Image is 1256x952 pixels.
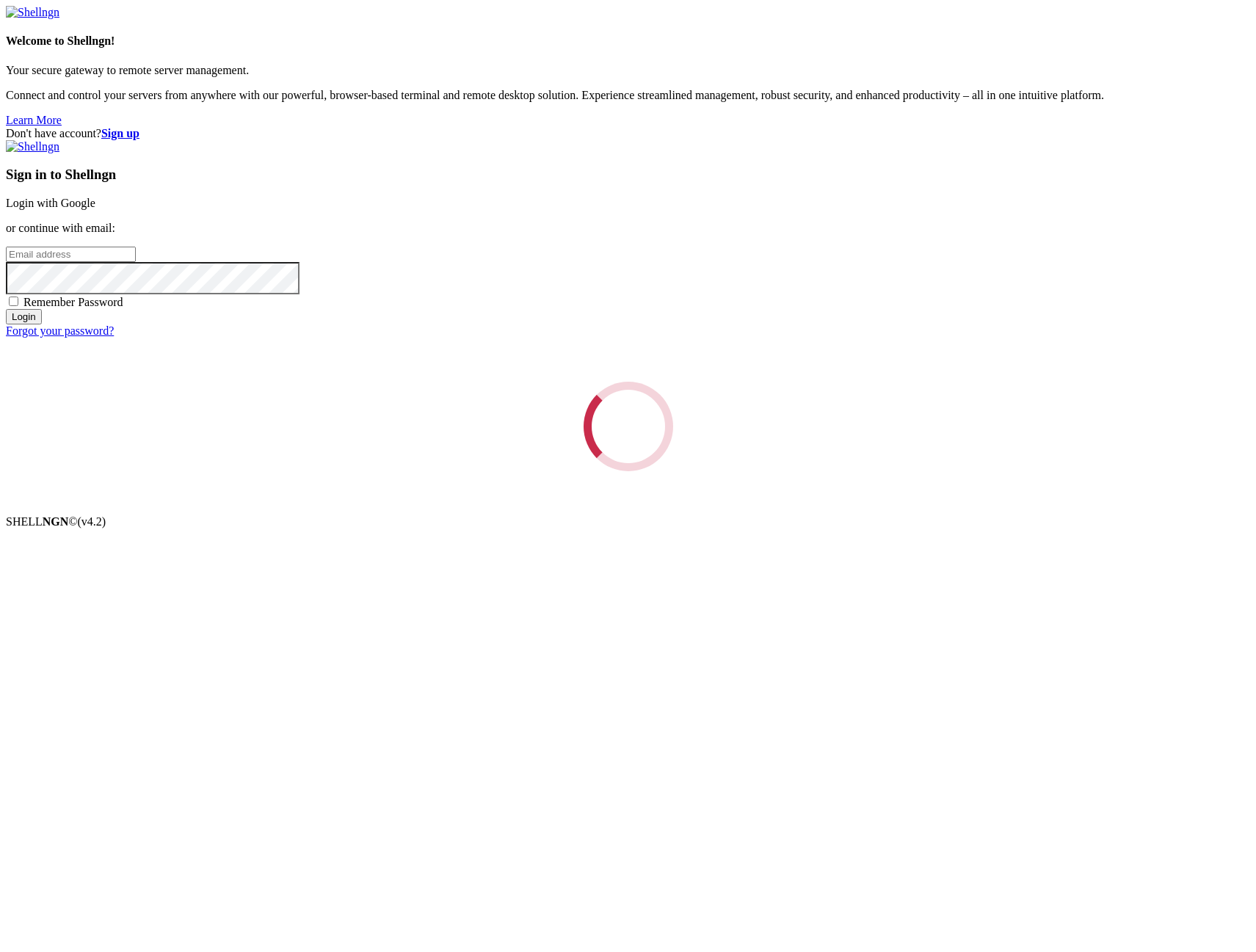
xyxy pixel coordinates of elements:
input: Remember Password [9,297,18,306]
p: Connect and control your servers from anywhere with our powerful, browser-based terminal and remo... [6,89,1250,102]
h3: Sign in to Shellngn [6,167,1250,183]
input: Login [6,309,42,324]
b: NGN [43,515,69,528]
span: Remember Password [23,296,123,308]
div: Don't have account? [6,127,1250,140]
img: Shellngn [6,6,59,19]
div: Loading... [584,382,673,471]
span: SHELL © [6,515,106,528]
input: Email address [6,247,136,262]
img: Shellngn [6,140,59,153]
span: 4.2.0 [78,515,106,528]
p: Your secure gateway to remote server management. [6,64,1250,77]
a: Sign up [101,127,139,139]
h4: Welcome to Shellngn! [6,34,1250,48]
a: Forgot your password? [6,324,114,337]
a: Learn More [6,114,62,126]
a: Login with Google [6,197,95,209]
p: or continue with email: [6,222,1250,235]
